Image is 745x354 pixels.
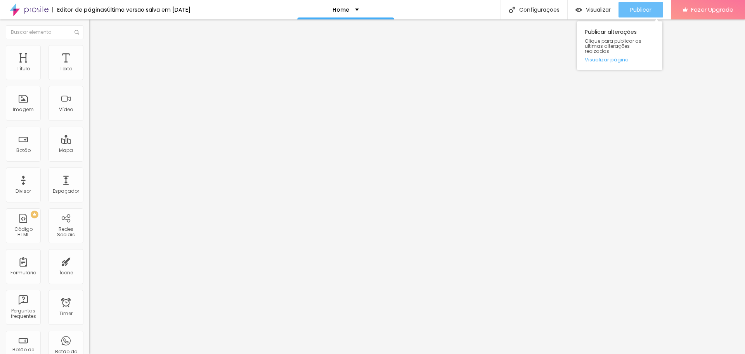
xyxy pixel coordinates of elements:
div: Título [17,66,30,71]
input: Buscar elemento [6,25,83,39]
div: Última versão salva em [DATE] [107,7,191,12]
div: Ícone [59,270,73,276]
span: Visualizar [586,7,611,13]
a: Visualizar página [585,57,655,62]
span: Clique para publicar as ultimas alterações reaizadas [585,38,655,54]
img: view-1.svg [575,7,582,13]
div: Texto [60,66,72,71]
iframe: Editor [89,19,745,354]
div: Vídeo [59,107,73,112]
div: Código HTML [8,227,38,238]
div: Formulário [10,270,36,276]
p: Home [333,7,349,12]
div: Espaçador [53,188,79,194]
img: Icone [74,30,79,35]
div: Publicar alterações [577,21,662,70]
div: Imagem [13,107,34,112]
button: Visualizar [568,2,619,17]
img: Icone [509,7,515,13]
div: Divisor [16,188,31,194]
div: Editor de páginas [52,7,107,12]
div: Perguntas frequentes [8,308,38,319]
button: Publicar [619,2,663,17]
div: Botão [16,148,31,153]
div: Timer [59,311,73,316]
span: Publicar [630,7,651,13]
div: Redes Sociais [50,227,81,238]
span: Fazer Upgrade [691,6,733,13]
div: Mapa [59,148,73,153]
